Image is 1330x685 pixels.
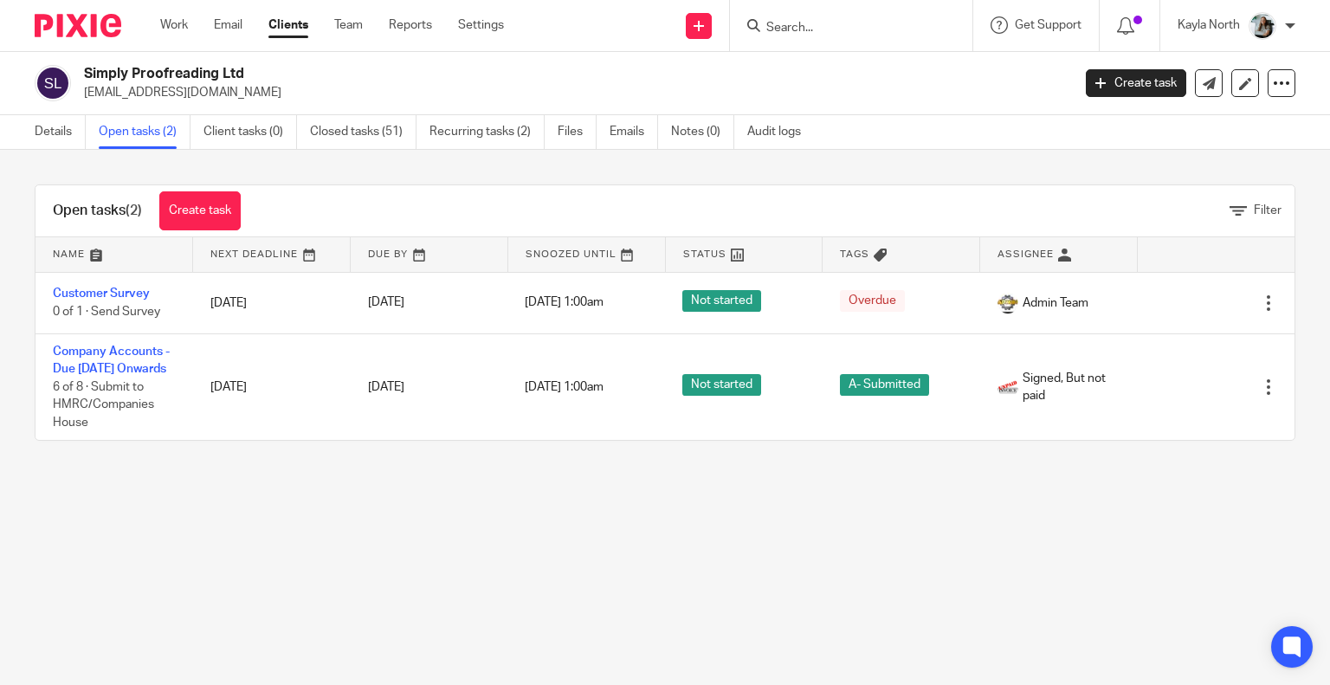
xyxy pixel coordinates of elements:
a: Client tasks (0) [203,115,297,149]
td: [DATE] [193,333,351,440]
span: Admin Team [1023,294,1088,312]
span: Tags [840,249,869,259]
span: (2) [126,204,142,217]
a: Email [214,16,242,34]
a: Open tasks (2) [99,115,190,149]
a: Details [35,115,86,149]
img: Pixie [35,14,121,37]
a: Create task [1086,69,1186,97]
span: [DATE] 1:00am [525,381,604,393]
a: Customer Survey [53,288,150,300]
span: [DATE] 1:00am [525,297,604,309]
img: svg%3E [35,65,71,101]
span: Overdue [840,290,905,312]
span: A- Submitted [840,374,929,396]
a: Settings [458,16,504,34]
span: 6 of 8 · Submit to HMRC/Companies House [53,381,154,429]
a: Work [160,16,188,34]
a: Emails [610,115,658,149]
span: Snoozed Until [526,249,617,259]
td: [DATE] [193,272,351,333]
h1: Open tasks [53,202,142,220]
a: Files [558,115,597,149]
p: Kayla North [1178,16,1240,34]
a: Audit logs [747,115,814,149]
span: [DATE] [368,381,404,393]
a: Create task [159,191,241,230]
a: Team [334,16,363,34]
span: Not started [682,374,761,396]
a: Clients [268,16,308,34]
a: Reports [389,16,432,34]
img: 1000002145.png [997,377,1018,397]
a: Recurring tasks (2) [429,115,545,149]
span: 0 of 1 · Send Survey [53,306,160,318]
img: 1000002125.jpg [997,293,1018,313]
a: Company Accounts - Due [DATE] Onwards [53,346,170,375]
span: Filter [1254,204,1282,216]
a: Notes (0) [671,115,734,149]
input: Search [765,21,920,36]
span: Get Support [1015,19,1081,31]
span: Signed, But not paid [1023,370,1120,405]
p: [EMAIL_ADDRESS][DOMAIN_NAME] [84,84,1060,101]
span: Not started [682,290,761,312]
a: Closed tasks (51) [310,115,416,149]
img: Profile%20Photo.png [1249,12,1276,40]
span: Status [683,249,726,259]
span: [DATE] [368,297,404,309]
h2: Simply Proofreading Ltd [84,65,865,83]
